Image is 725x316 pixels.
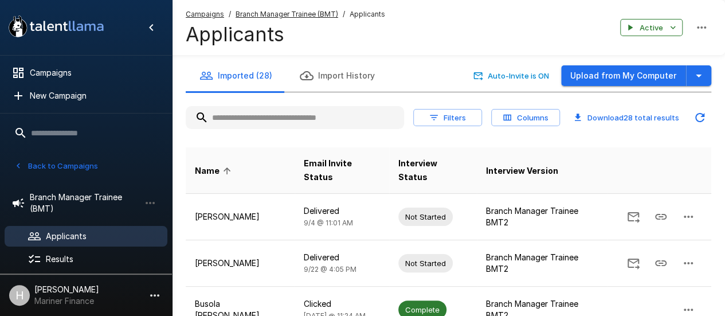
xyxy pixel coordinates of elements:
[186,60,286,92] button: Imported (28)
[620,19,683,37] button: Active
[486,164,558,178] span: Interview Version
[186,22,385,46] h4: Applicants
[286,60,389,92] button: Import History
[195,211,285,223] p: [PERSON_NAME]
[350,9,385,20] span: Applicants
[398,305,446,315] span: Complete
[491,109,560,127] button: Columns
[561,65,686,87] button: Upload from My Computer
[304,219,353,227] span: 9/4 @ 11:01 AM
[647,258,675,267] span: Copy Interview Link
[195,258,285,269] p: [PERSON_NAME]
[486,205,598,228] p: Branch Manager Trainee BMT2
[304,298,380,310] p: Clicked
[398,157,467,184] span: Interview Status
[688,106,711,129] button: Updated Today - 11:54 AM
[304,252,380,263] p: Delivered
[471,67,552,85] button: Auto-Invite is ON
[236,10,338,18] u: Branch Manager Trainee (BMT)
[620,211,647,221] span: Send Invitation
[620,258,647,267] span: Send Invitation
[413,109,482,127] button: Filters
[486,252,598,275] p: Branch Manager Trainee BMT2
[304,205,380,217] p: Delivered
[304,157,380,184] span: Email Invite Status
[398,258,453,269] span: Not Started
[569,109,684,127] button: Download28 total results
[195,164,234,178] span: Name
[186,10,224,18] u: Campaigns
[229,9,231,20] span: /
[343,9,345,20] span: /
[304,265,356,274] span: 9/22 @ 4:05 PM
[398,212,453,223] span: Not Started
[647,211,675,221] span: Copy Interview Link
